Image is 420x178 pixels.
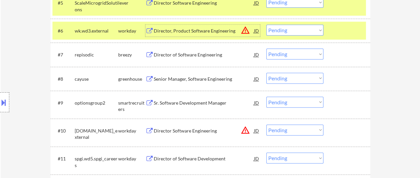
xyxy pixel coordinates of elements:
[154,128,254,134] div: Director Software Engineering
[118,28,145,34] div: workday
[58,28,69,34] div: #6
[241,26,250,35] button: warning_amber
[75,28,118,34] div: wk.wd3.external
[154,100,254,106] div: Sr. Software Development Manager
[118,155,145,162] div: workday
[253,48,260,60] div: JD
[154,51,254,58] div: Director of Software Engineering
[253,25,260,37] div: JD
[118,100,145,113] div: smartrecruiters
[253,97,260,109] div: JD
[154,28,254,34] div: Director, Product Software Engineering
[118,128,145,134] div: workday
[154,155,254,162] div: Director of Software Development
[118,51,145,58] div: breezy
[253,73,260,85] div: JD
[253,125,260,136] div: JD
[118,76,145,82] div: greenhouse
[253,152,260,164] div: JD
[241,126,250,135] button: warning_amber
[154,76,254,82] div: Senior Manager, Software Engineering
